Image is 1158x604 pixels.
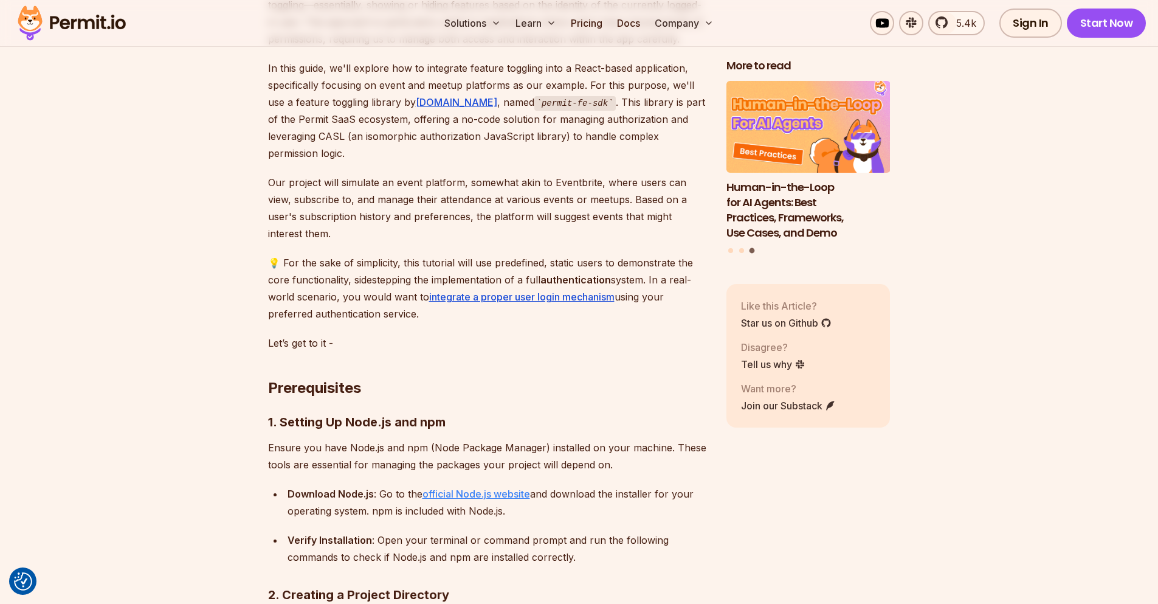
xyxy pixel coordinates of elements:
[439,11,506,35] button: Solutions
[268,254,707,322] p: 💡 For the sake of simplicity, this tutorial will use predefined, static users to demonstrate the ...
[741,340,805,355] p: Disagree?
[741,299,832,313] p: Like this Article?
[429,291,615,303] a: integrate a proper user login mechanism
[726,58,891,74] h2: More to read
[728,248,733,253] button: Go to slide 1
[726,81,891,173] img: Human-in-the-Loop for AI Agents: Best Practices, Frameworks, Use Cases, and Demo
[268,174,707,242] p: Our project will simulate an event platform, somewhat akin to Eventbrite, where users can view, s...
[268,415,446,429] strong: 1. Setting Up Node.js and npm
[949,16,976,30] span: 5.4k
[268,588,449,602] strong: 2. Creating a Project Directory
[534,96,616,111] code: permit-fe-sdk
[422,488,530,500] a: official Node.js website
[416,96,497,108] a: [DOMAIN_NAME]
[726,81,891,241] a: Human-in-the-Loop for AI Agents: Best Practices, Frameworks, Use Cases, and DemoHuman-in-the-Loop...
[511,11,561,35] button: Learn
[726,180,891,240] h3: Human-in-the-Loop for AI Agents: Best Practices, Frameworks, Use Cases, and Demo
[288,532,707,566] div: : Open your terminal or command prompt and run the following commands to check if Node.js and npm...
[999,9,1062,38] a: Sign In
[726,81,891,255] div: Posts
[268,60,707,162] p: In this guide, we'll explore how to integrate feature toggling into a React-based application, sp...
[741,357,805,372] a: Tell us why
[739,248,744,253] button: Go to slide 2
[268,439,707,473] p: Ensure you have Node.js and npm (Node Package Manager) installed on your machine. These tools are...
[288,488,374,500] strong: Download Node.js
[741,316,832,330] a: Star us on Github
[566,11,607,35] a: Pricing
[288,485,707,519] div: : Go to the and download the installer for your operating system. npm is included with Node.js.
[540,274,611,286] strong: authentication
[741,398,836,413] a: Join our Substack
[288,534,372,546] strong: Verify Installation
[1067,9,1146,38] a: Start Now
[14,572,32,591] button: Consent Preferences
[650,11,719,35] button: Company
[14,572,32,591] img: Revisit consent button
[612,11,645,35] a: Docs
[726,81,891,241] li: 3 of 3
[268,330,707,398] h2: Prerequisites
[12,2,131,44] img: Permit logo
[741,381,836,396] p: Want more?
[268,335,707,352] p: Let’s get to it -
[750,248,755,254] button: Go to slide 3
[928,11,985,35] a: 5.4k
